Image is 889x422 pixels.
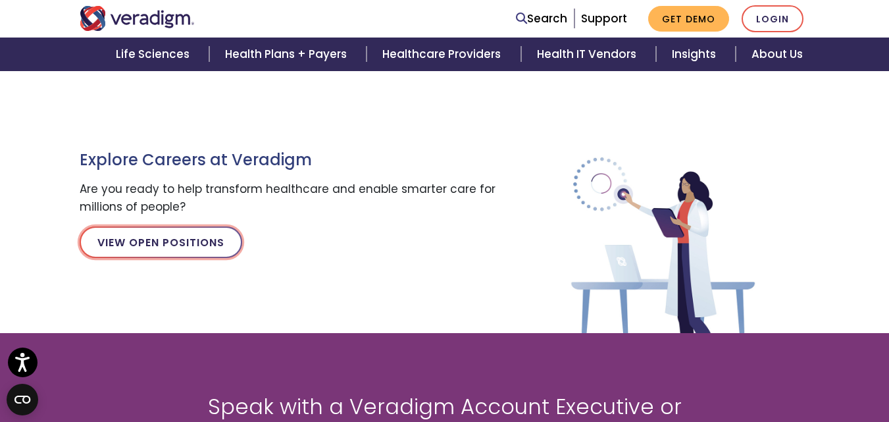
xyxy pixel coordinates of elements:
a: Life Sciences [100,38,209,71]
a: Health Plans + Payers [209,38,367,71]
button: Open CMP widget [7,384,38,415]
img: Veradigm logo [80,6,195,31]
a: Login [742,5,803,32]
a: Health IT Vendors [521,38,656,71]
a: Get Demo [648,6,729,32]
a: View Open Positions [80,226,242,258]
p: Are you ready to help transform healthcare and enable smarter care for millions of people? [80,180,497,216]
a: About Us [736,38,819,71]
h3: Explore Careers at Veradigm [80,151,497,170]
a: Support [581,11,627,26]
a: Insights [656,38,736,71]
a: Search [516,10,567,28]
a: Healthcare Providers [367,38,521,71]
